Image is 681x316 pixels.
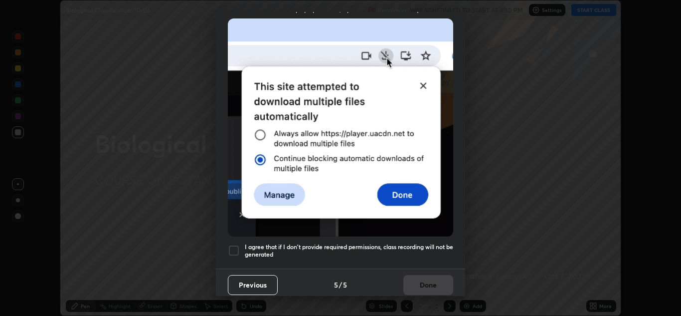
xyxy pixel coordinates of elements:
img: downloads-permission-blocked.gif [228,18,453,237]
h4: 5 [334,280,338,290]
button: Previous [228,275,278,295]
h5: I agree that if I don't provide required permissions, class recording will not be generated [245,243,453,259]
h4: / [339,280,342,290]
h4: 5 [343,280,347,290]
